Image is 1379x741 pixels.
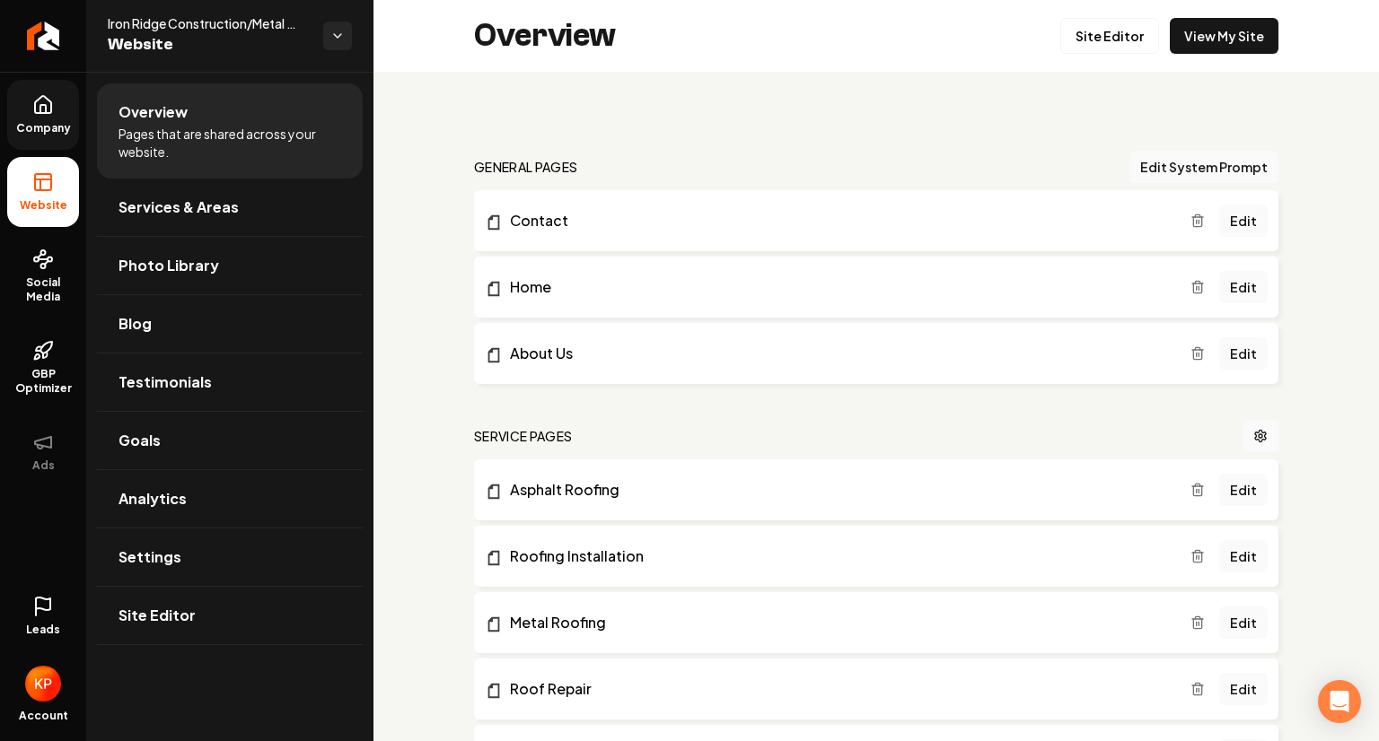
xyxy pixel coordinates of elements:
[485,210,1190,231] a: Contact
[7,80,79,150] a: Company
[485,612,1190,633] a: Metal Roofing
[119,101,188,123] span: Overview
[9,121,78,135] span: Company
[25,458,62,473] span: Ads
[97,470,363,527] a: Analytics
[119,371,212,393] span: Testimonials
[485,678,1190,700] a: Roof Repair
[7,581,79,651] a: Leads
[7,326,79,410] a: GBP Optimizer
[25,658,61,702] button: Open user button
[1219,337,1268,370] a: Edit
[97,179,363,236] a: Services & Areas
[25,666,61,702] img: Kenn Pietila
[26,623,60,637] span: Leads
[119,488,187,510] span: Analytics
[1219,474,1268,506] a: Edit
[474,18,616,54] h2: Overview
[119,605,196,626] span: Site Editor
[7,417,79,487] button: Ads
[97,353,363,411] a: Testimonials
[19,709,68,723] span: Account
[97,528,363,586] a: Settings
[1219,205,1268,237] a: Edit
[108,14,309,32] span: Iron Ridge Construction/Metal Roofing LLC
[485,479,1190,501] a: Asphalt Roofing
[1318,680,1361,723] div: Open Intercom Messenger
[1219,606,1268,639] a: Edit
[1219,673,1268,705] a: Edit
[7,275,79,304] span: Social Media
[485,343,1190,364] a: About Us
[119,196,239,218] span: Services & Areas
[474,158,578,176] h2: general pages
[27,22,60,50] img: Rebolt Logo
[1129,151,1278,183] button: Edit System Prompt
[13,198,75,213] span: Website
[119,313,152,335] span: Blog
[7,234,79,318] a: Social Media
[119,546,181,568] span: Settings
[108,32,309,57] span: Website
[7,367,79,396] span: GBP Optimizer
[485,545,1190,567] a: Roofing Installation
[485,276,1190,298] a: Home
[97,237,363,294] a: Photo Library
[119,430,161,451] span: Goals
[97,295,363,353] a: Blog
[1219,540,1268,572] a: Edit
[1219,271,1268,303] a: Edit
[119,255,219,276] span: Photo Library
[97,412,363,469] a: Goals
[1060,18,1159,54] a: Site Editor
[97,587,363,644] a: Site Editor
[1170,18,1278,54] a: View My Site
[119,125,341,161] span: Pages that are shared across your website.
[474,427,573,445] h2: Service Pages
